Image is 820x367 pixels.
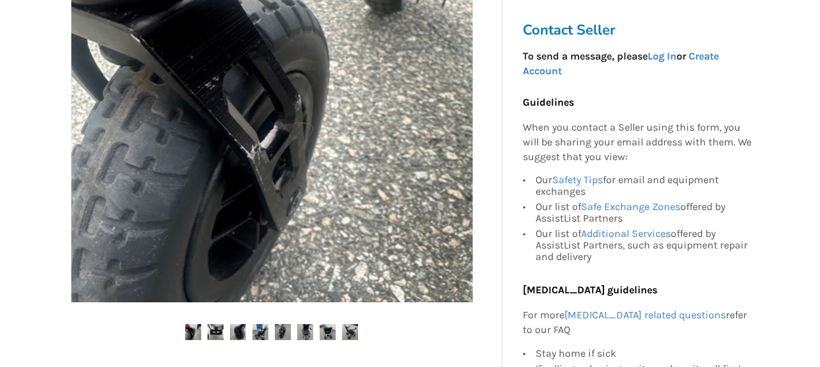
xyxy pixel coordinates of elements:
[523,120,752,165] p: When you contact a Seller using this form, you will be sharing your email address with them. We s...
[523,284,657,296] b: [MEDICAL_DATA] guidelines
[581,200,680,213] a: Safe Exchange Zones
[342,324,358,340] img: jazzy carbon folding power chair-scooter-mobility-port coquitlam-assistlist-listing
[208,324,224,340] img: jazzy carbon folding power chair-scooter-mobility-port coquitlam-assistlist-listing
[536,174,752,199] div: Our for email and equipment exchanges
[581,227,671,240] a: Additional Services
[564,309,726,321] a: [MEDICAL_DATA] related questions
[523,50,719,77] strong: To send a message, please or
[648,50,676,62] a: Log In
[523,21,758,39] h3: Contact Seller
[523,308,752,338] p: For more refer to our FAQ
[275,324,291,340] img: jazzy carbon folding power chair-scooter-mobility-port coquitlam-assistlist-listing
[536,226,752,263] div: Our list of offered by AssistList Partners, such as equipment repair and delivery
[536,199,752,226] div: Our list of offered by AssistList Partners
[297,324,313,340] img: jazzy carbon folding power chair-scooter-mobility-port coquitlam-assistlist-listing
[185,324,201,340] img: jazzy carbon folding power chair-scooter-mobility-port coquitlam-assistlist-listing
[536,348,752,361] div: Stay home if sick
[552,174,603,186] a: Safety Tips
[523,96,574,108] b: Guidelines
[320,324,336,340] img: jazzy carbon folding power chair-scooter-mobility-port coquitlam-assistlist-listing
[230,324,246,340] img: jazzy carbon folding power chair-scooter-mobility-port coquitlam-assistlist-listing
[252,324,268,340] img: jazzy carbon folding power chair-scooter-mobility-port coquitlam-assistlist-listing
